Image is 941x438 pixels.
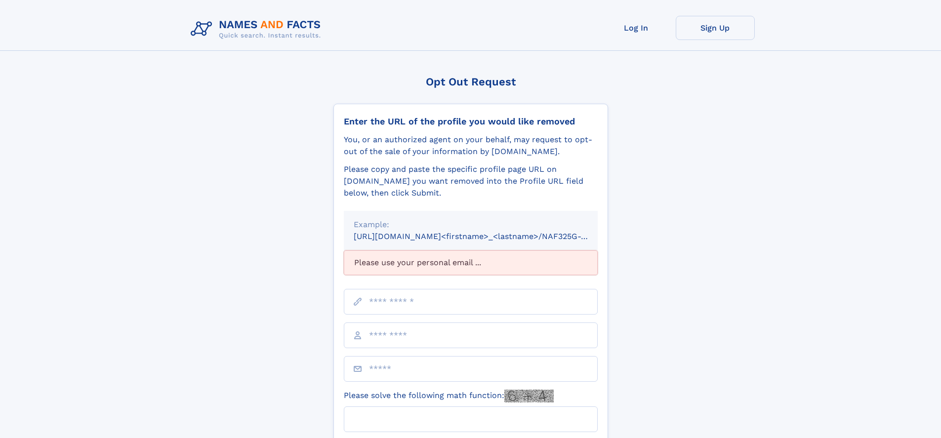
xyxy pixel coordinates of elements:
img: Logo Names and Facts [187,16,329,42]
a: Sign Up [676,16,755,40]
small: [URL][DOMAIN_NAME]<firstname>_<lastname>/NAF325G-xxxxxxxx [354,232,616,241]
div: Opt Out Request [333,76,608,88]
a: Log In [597,16,676,40]
div: Example: [354,219,588,231]
label: Please solve the following math function: [344,390,554,402]
div: You, or an authorized agent on your behalf, may request to opt-out of the sale of your informatio... [344,134,598,158]
div: Please use your personal email ... [344,250,598,275]
div: Enter the URL of the profile you would like removed [344,116,598,127]
div: Please copy and paste the specific profile page URL on [DOMAIN_NAME] you want removed into the Pr... [344,163,598,199]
